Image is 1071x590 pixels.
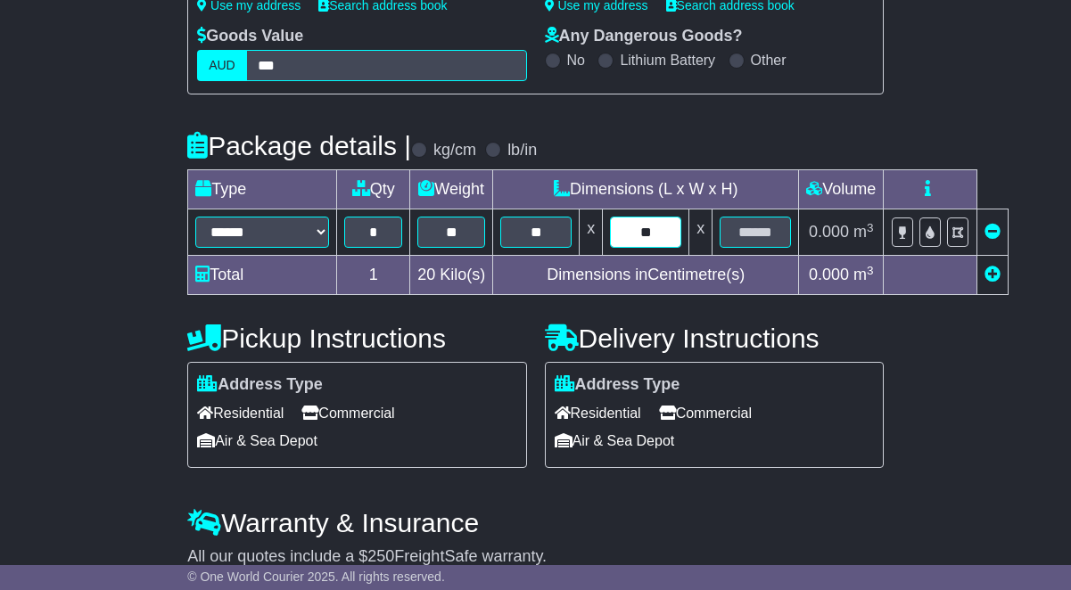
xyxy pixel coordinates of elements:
[507,141,537,160] label: lb/in
[187,324,526,353] h4: Pickup Instructions
[187,570,445,584] span: © One World Courier 2025. All rights reserved.
[197,50,247,81] label: AUD
[367,547,394,565] span: 250
[620,52,715,69] label: Lithium Battery
[337,256,410,295] td: 1
[493,256,799,295] td: Dimensions in Centimetre(s)
[853,223,874,241] span: m
[984,223,1001,241] a: Remove this item
[853,266,874,283] span: m
[197,375,323,395] label: Address Type
[301,399,394,427] span: Commercial
[197,399,284,427] span: Residential
[580,209,603,256] td: x
[545,324,884,353] h4: Delivery Instructions
[417,266,435,283] span: 20
[799,170,884,209] td: Volume
[187,508,884,537] h4: Warranty & Insurance
[689,209,713,256] td: x
[555,399,641,427] span: Residential
[984,266,1001,283] a: Add new item
[337,170,410,209] td: Qty
[197,27,303,46] label: Goods Value
[567,52,585,69] label: No
[410,256,493,295] td: Kilo(s)
[197,427,317,455] span: Air & Sea Depot
[433,141,476,160] label: kg/cm
[188,256,337,295] td: Total
[555,427,675,455] span: Air & Sea Depot
[659,399,752,427] span: Commercial
[809,266,849,283] span: 0.000
[555,375,680,395] label: Address Type
[751,52,787,69] label: Other
[187,131,411,160] h4: Package details |
[867,221,874,234] sup: 3
[809,223,849,241] span: 0.000
[187,547,884,567] div: All our quotes include a $ FreightSafe warranty.
[867,264,874,277] sup: 3
[493,170,799,209] td: Dimensions (L x W x H)
[188,170,337,209] td: Type
[545,27,743,46] label: Any Dangerous Goods?
[410,170,493,209] td: Weight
